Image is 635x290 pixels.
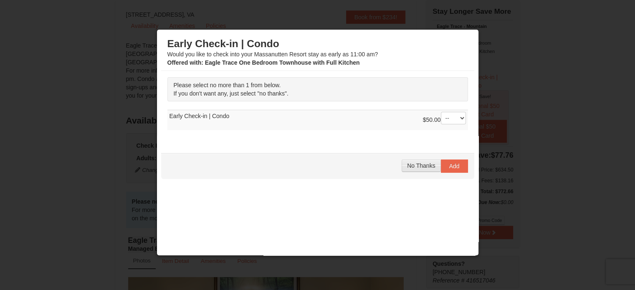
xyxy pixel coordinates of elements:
span: Please select no more than 1 from below. [174,82,281,88]
span: If you don't want any, just select "no thanks". [174,90,288,97]
div: Would you like to check into your Massanutten Resort stay as early as 11:00 am? [167,38,468,67]
button: No Thanks [402,159,440,172]
span: No Thanks [407,162,435,169]
td: Early Check-in | Condo [167,110,468,130]
span: Add [449,163,460,169]
button: Add [441,159,468,173]
div: $50.00 [423,112,466,129]
span: Offered with [167,59,202,66]
strong: : Eagle Trace One Bedroom Townhouse with Full Kitchen [167,59,360,66]
h3: Early Check-in | Condo [167,38,468,50]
